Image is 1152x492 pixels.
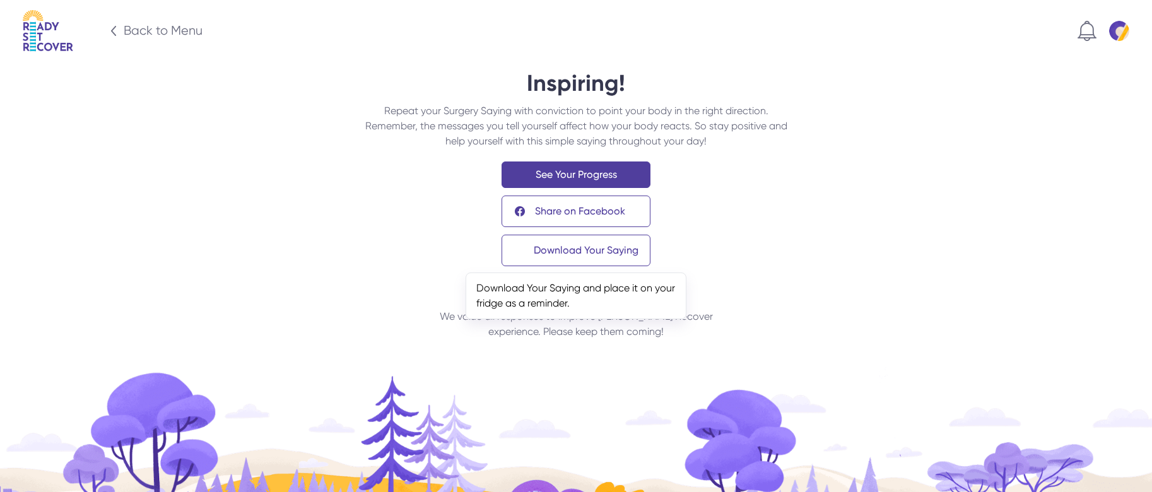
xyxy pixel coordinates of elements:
div: Inspiring! [15,71,1137,96]
div: Download Your Saying [534,243,638,258]
img: Download icn 2 light [514,245,524,255]
img: Logo [23,10,73,52]
a: Download icn 2 Download icn 2 light Download Your Saying [502,235,650,266]
img: Big arrow icn [109,26,119,36]
a: See Your Progress [15,161,1137,188]
div: We value all responses to improve [PERSON_NAME] Recover experience. Please keep them coming! [436,309,717,339]
div: Thank you for your Feedback! [436,286,717,304]
img: Fb icn purple [515,206,525,216]
a: Big arrow icn Back to Menu [73,22,203,40]
div: Share on Facebook [535,204,625,219]
img: Default profile pic 7 [1109,21,1129,41]
div: See Your Progress [502,161,650,188]
img: Notification [1078,21,1096,41]
div: Back to Menu [124,22,203,40]
p: Repeat your Surgery Saying with conviction to point your body in the right direction. Remember, t... [364,103,788,149]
